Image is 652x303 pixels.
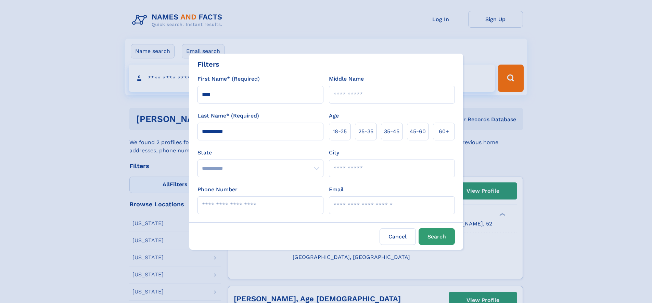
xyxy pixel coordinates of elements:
[329,149,339,157] label: City
[329,112,339,120] label: Age
[358,127,373,136] span: 25‑35
[439,127,449,136] span: 60+
[410,127,426,136] span: 45‑60
[197,75,260,83] label: First Name* (Required)
[419,228,455,245] button: Search
[197,59,219,69] div: Filters
[333,127,347,136] span: 18‑25
[197,112,259,120] label: Last Name* (Required)
[384,127,399,136] span: 35‑45
[197,149,323,157] label: State
[380,228,416,245] label: Cancel
[329,185,344,194] label: Email
[329,75,364,83] label: Middle Name
[197,185,238,194] label: Phone Number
